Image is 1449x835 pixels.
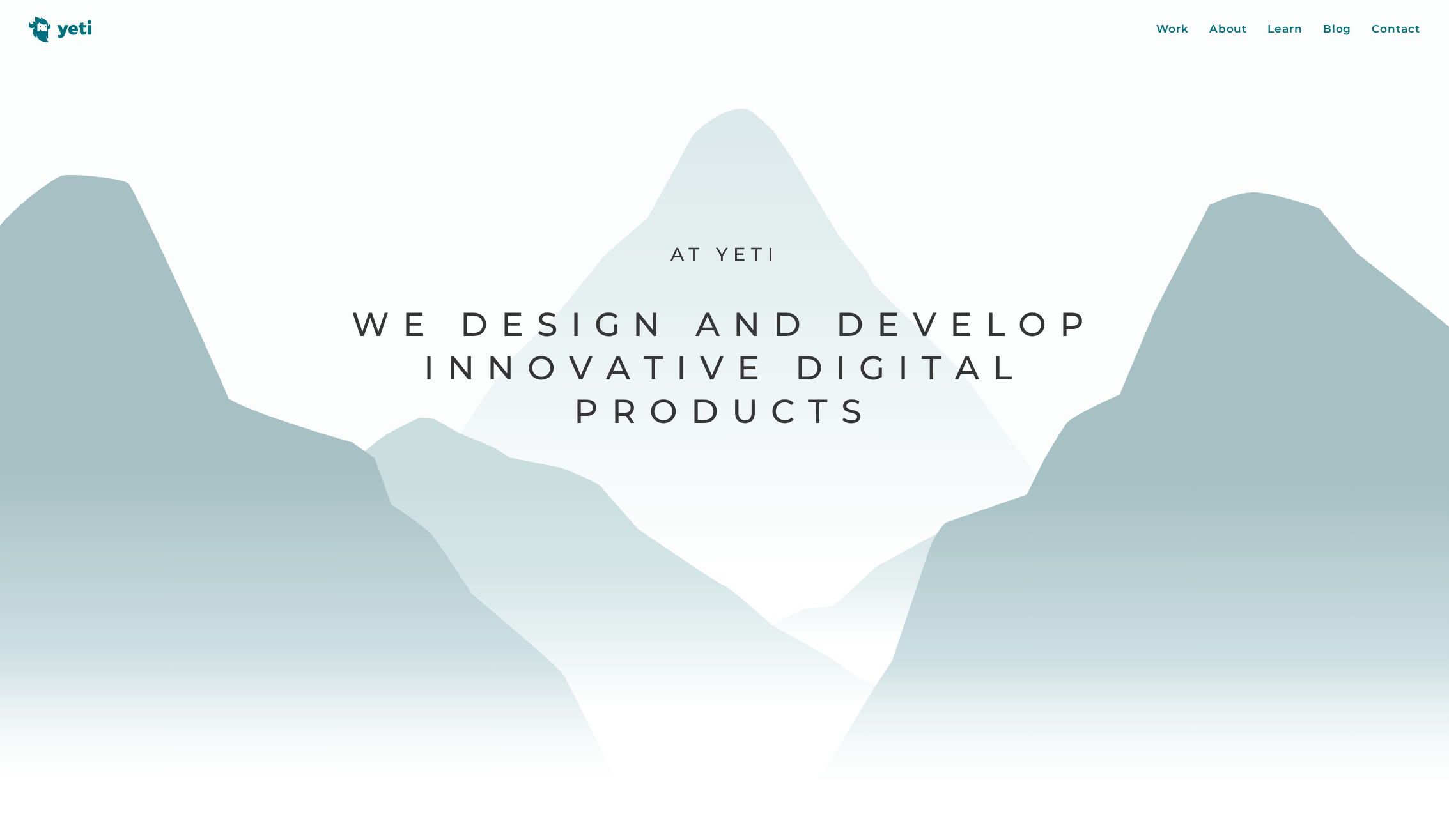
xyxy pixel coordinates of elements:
span: D [460,303,501,346]
span: n [733,303,773,346]
span: p [1060,303,1097,346]
span: I [424,346,447,390]
span: e [877,303,913,346]
a: Contact [1372,21,1420,38]
span: l [986,303,1019,346]
span: g [594,303,633,346]
span: e [950,303,986,346]
img: Yeti logo [29,17,92,42]
p: At Yeti [290,242,1159,266]
a: Learn [1267,21,1303,38]
span: e [501,303,537,346]
span: W [352,303,403,346]
span: e [403,303,438,346]
span: n [633,303,673,346]
span: o [1018,303,1060,346]
a: Blog [1323,21,1352,38]
a: Work [1156,21,1189,38]
a: About [1209,21,1248,38]
span: i [571,303,594,346]
span: v [913,303,950,346]
span: s [537,303,571,346]
span: D [836,303,877,346]
span: d [773,303,814,346]
span: a [695,303,733,346]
